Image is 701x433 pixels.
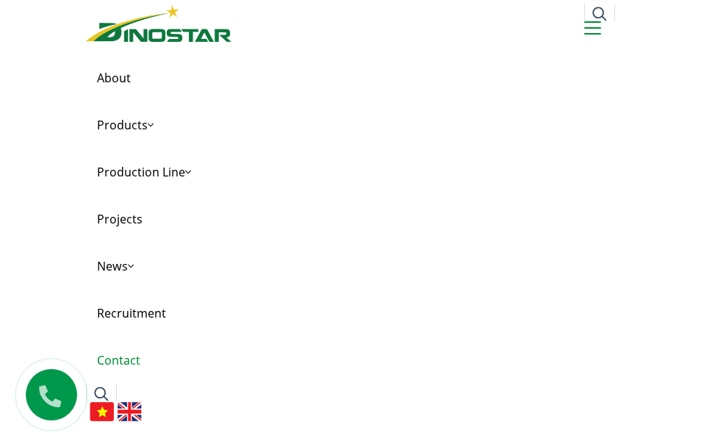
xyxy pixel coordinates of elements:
[86,196,615,243] a: Projects
[118,402,142,421] img: English
[86,101,615,148] a: Products
[86,243,615,290] a: News
[86,5,231,42] img: logo
[86,290,615,337] a: Recruitment
[592,7,607,21] img: search
[86,337,615,384] a: Contact
[86,148,615,196] a: Production Line
[90,402,114,421] img: Tiếng Việt
[94,387,109,401] img: search
[86,54,615,101] a: About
